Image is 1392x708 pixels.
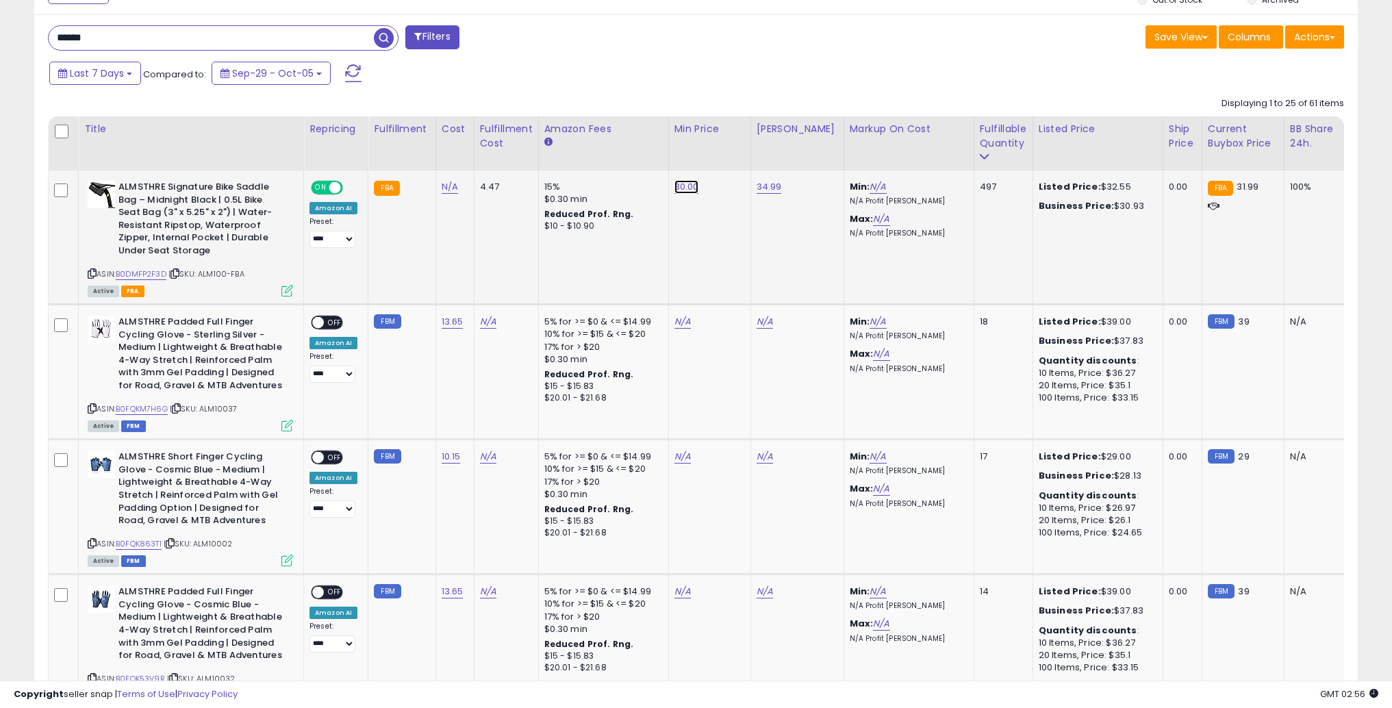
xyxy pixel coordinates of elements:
div: 17% for > $20 [544,341,658,353]
p: N/A Profit [PERSON_NAME] [850,197,963,206]
b: Business Price: [1039,604,1114,617]
b: ALMSTHRE Short Finger Cycling Glove - Cosmic Blue - Medium | Lightweight & Breathable 4-Way Stret... [118,451,285,530]
small: FBA [1208,181,1233,196]
small: FBM [1208,314,1235,329]
div: 100 Items, Price: $33.15 [1039,661,1152,674]
span: 39 [1238,315,1249,328]
div: N/A [1290,451,1335,463]
span: FBM [121,555,146,567]
div: ASIN: [88,451,293,565]
span: FBM [121,420,146,432]
a: N/A [757,315,773,329]
a: N/A [873,347,889,361]
a: N/A [873,617,889,631]
div: $29.00 [1039,451,1152,463]
div: 10% for >= $15 & <= $20 [544,598,658,610]
div: 5% for >= $0 & <= $14.99 [544,316,658,328]
span: Last 7 Days [70,66,124,80]
a: Privacy Policy [177,687,238,700]
b: ALMSTHRE Padded Full Finger Cycling Glove - Sterling Silver - Medium | Lightweight & Breathable 4... [118,316,285,395]
div: $20.01 - $21.68 [544,527,658,539]
span: Columns [1228,30,1271,44]
div: BB Share 24h. [1290,122,1340,151]
a: N/A [674,450,691,464]
b: Listed Price: [1039,315,1101,328]
div: $0.30 min [544,353,658,366]
a: N/A [480,585,496,598]
div: Amazon AI [309,472,357,484]
div: : [1039,624,1152,637]
span: Sep-29 - Oct-05 [232,66,314,80]
b: Min: [850,450,870,463]
div: 0.00 [1169,316,1191,328]
b: Business Price: [1039,199,1114,212]
span: Compared to: [143,68,206,81]
th: The percentage added to the cost of goods (COGS) that forms the calculator for Min & Max prices. [844,116,974,170]
button: Sep-29 - Oct-05 [212,62,331,85]
a: N/A [873,212,889,226]
span: | SKU: ALM10037 [170,403,238,414]
div: Listed Price [1039,122,1157,136]
a: N/A [480,450,496,464]
b: Min: [850,585,870,598]
a: N/A [674,315,691,329]
span: | SKU: ALM100-FBA [168,268,244,279]
div: Amazon Fees [544,122,663,136]
div: $0.30 min [544,623,658,635]
div: 5% for >= $0 & <= $14.99 [544,451,658,463]
span: All listings currently available for purchase on Amazon [88,420,119,432]
div: ASIN: [88,316,293,430]
div: 10 Items, Price: $36.27 [1039,637,1152,649]
b: ALMSTHRE Signature Bike Saddle Bag – Midnight Black | 0.5L Bike Seat Bag (3" x 5.25" x 2") | Wate... [118,181,285,260]
div: Amazon AI [309,607,357,619]
a: N/A [757,450,773,464]
div: Preset: [309,622,357,653]
div: $37.83 [1039,335,1152,347]
b: Quantity discounts [1039,354,1137,367]
span: All listings currently available for purchase on Amazon [88,286,119,297]
button: Filters [405,25,459,49]
a: N/A [873,482,889,496]
div: Cost [442,122,468,136]
div: 17% for > $20 [544,611,658,623]
div: Fulfillment Cost [480,122,533,151]
b: Max: [850,482,874,495]
div: $15 - $15.83 [544,650,658,662]
div: 14 [980,585,1022,598]
small: FBA [374,181,399,196]
div: Current Buybox Price [1208,122,1278,151]
strong: Copyright [14,687,64,700]
div: 0.00 [1169,181,1191,193]
div: $39.00 [1039,316,1152,328]
div: $37.83 [1039,605,1152,617]
b: Reduced Prof. Rng. [544,208,634,220]
b: Min: [850,180,870,193]
b: Max: [850,347,874,360]
a: N/A [757,585,773,598]
div: 17 [980,451,1022,463]
div: 100 Items, Price: $24.65 [1039,527,1152,539]
button: Last 7 Days [49,62,141,85]
div: 20 Items, Price: $35.1 [1039,649,1152,661]
div: 0.00 [1169,585,1191,598]
p: N/A Profit [PERSON_NAME] [850,601,963,611]
span: OFF [324,452,346,464]
div: $0.30 min [544,193,658,205]
div: 10% for >= $15 & <= $20 [544,463,658,475]
p: N/A Profit [PERSON_NAME] [850,466,963,476]
img: 41KJ308PZzL._SL40_.jpg [88,585,115,613]
div: 4.47 [480,181,528,193]
a: N/A [870,180,886,194]
a: N/A [480,315,496,329]
span: 29 [1238,450,1249,463]
b: Listed Price: [1039,180,1101,193]
div: N/A [1290,585,1335,598]
a: B0FQKM7H6G [116,403,168,415]
div: 10 Items, Price: $26.97 [1039,502,1152,514]
div: $20.01 - $21.68 [544,392,658,404]
div: [PERSON_NAME] [757,122,838,136]
div: 0.00 [1169,451,1191,463]
a: N/A [870,585,886,598]
p: N/A Profit [PERSON_NAME] [850,634,963,644]
b: ALMSTHRE Padded Full Finger Cycling Glove - Cosmic Blue - Medium | Lightweight & Breathable 4-Way... [118,585,285,665]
